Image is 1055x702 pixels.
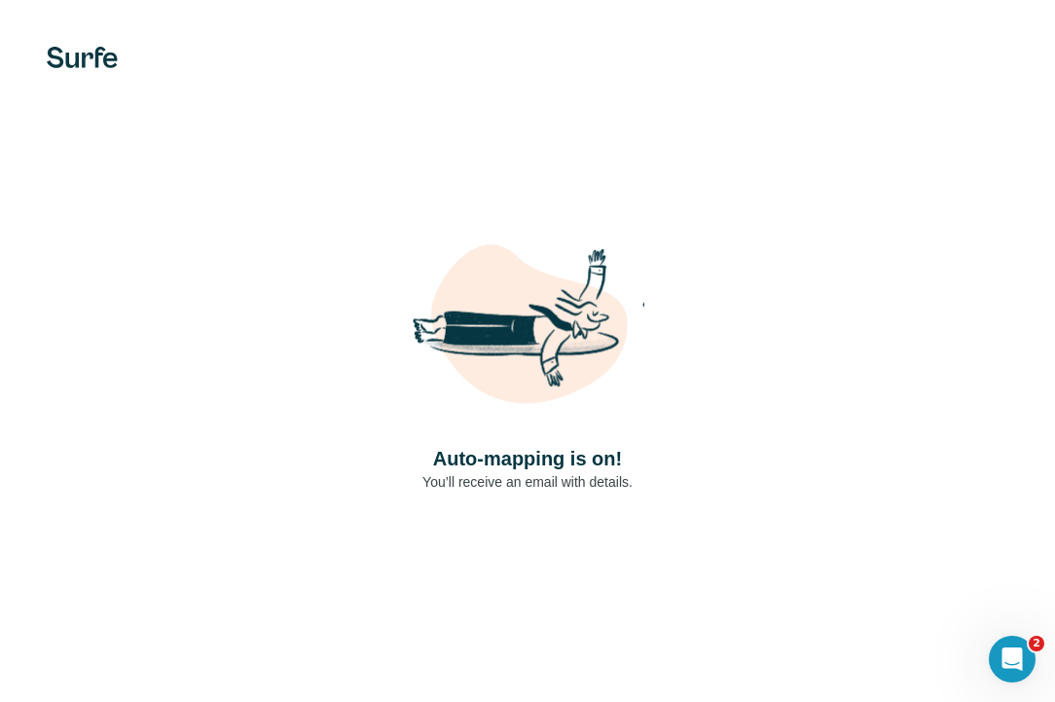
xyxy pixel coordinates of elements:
[47,47,118,68] img: Surfe's logo
[1029,636,1044,651] span: 2
[433,445,622,472] h4: Auto-mapping is on!
[411,211,644,445] img: Shaka Illustration
[989,636,1036,683] iframe: Intercom live chat
[422,472,633,492] p: You’ll receive an email with details.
